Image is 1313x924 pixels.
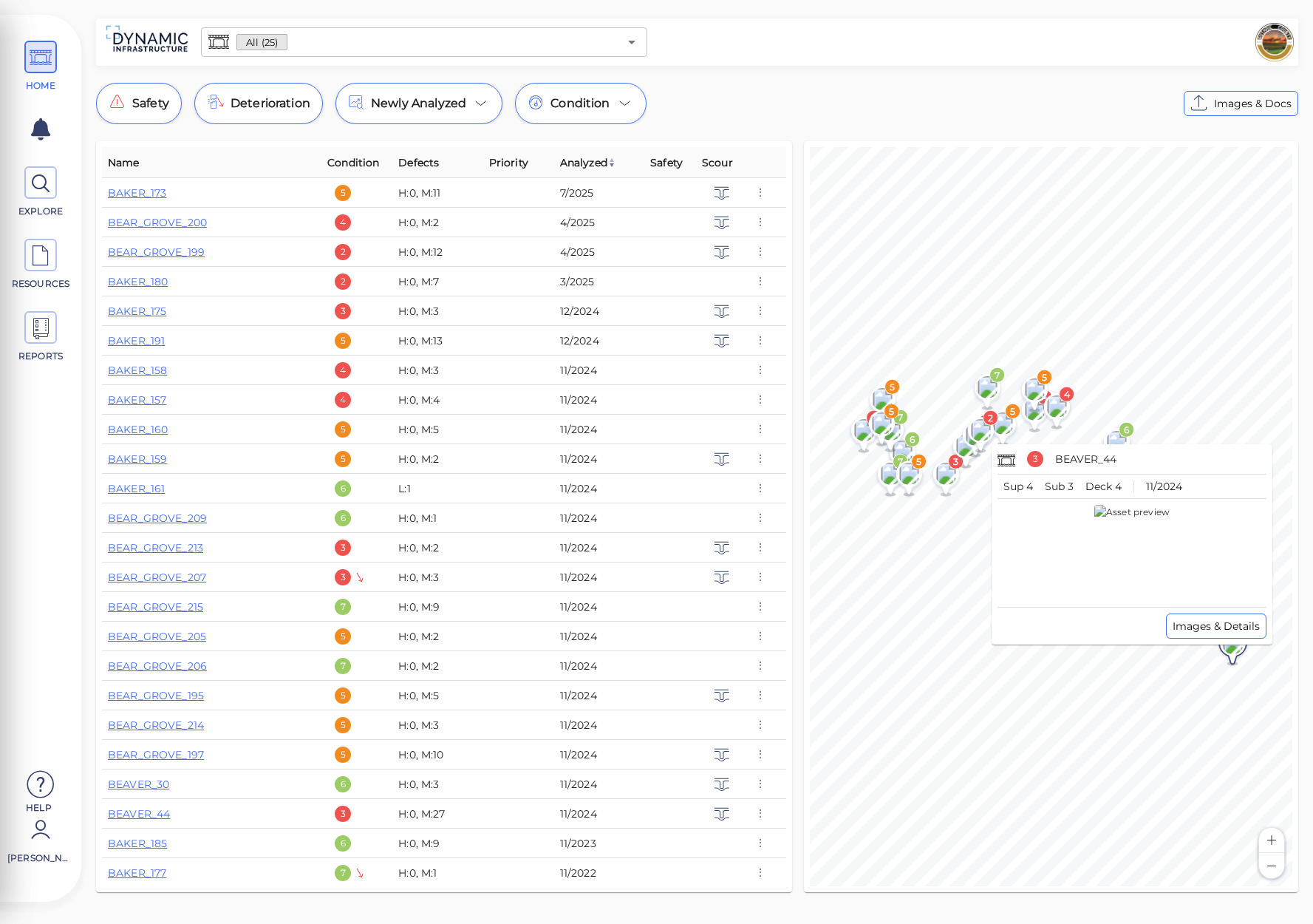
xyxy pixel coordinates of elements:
div: 5 [335,628,351,645]
span: All (25) [237,35,287,50]
a: BEAR_GROVE_195 [108,689,204,702]
a: BAKER_177 [108,866,166,880]
a: BAKER_191 [108,334,165,347]
div: H:0, M:1 [398,511,477,526]
div: 5 [335,333,351,349]
div: 11/2024 [560,599,638,614]
div: H:0, M:2 [398,659,477,673]
div: 4 [335,392,351,408]
div: 7 [335,658,351,674]
a: BAKER_160 [108,423,168,436]
a: BEAR_GROVE_215 [108,600,203,614]
a: BAKER_157 [108,393,166,407]
span: RESOURCES [10,277,72,291]
div: 2 [335,244,351,260]
p: Sub 3 [1045,480,1074,492]
div: 11/2024 [560,629,638,644]
div: 5 [335,687,351,704]
text: 5 [888,406,894,417]
div: H:0, M:3 [398,304,477,319]
span: Images & Details [1173,617,1260,635]
button: Images & Details [1166,614,1266,639]
div: 7/2025 [560,186,638,200]
img: Asset preview [1094,505,1170,601]
div: 5 [335,717,351,733]
div: 11/2024 [560,511,638,526]
div: 11/2024 [560,747,638,762]
a: HOME [7,41,74,92]
a: BEAVER_30 [108,778,169,791]
div: H:0, M:13 [398,333,477,348]
a: BAKER_161 [108,482,165,495]
div: 3 [335,806,351,822]
div: H:0, M:3 [398,363,477,378]
span: Safety [650,154,683,171]
div: 4 [335,362,351,378]
div: 11/2024 [560,363,638,378]
p: Deck 4 [1085,480,1122,492]
a: BAKER_175 [108,305,166,318]
div: 4 [335,214,351,231]
text: 6 [1124,424,1130,435]
a: BEAR_GROVE_199 [108,245,205,259]
span: Safety [132,95,169,112]
div: 11/2024 [560,481,638,496]
div: H:0, M:2 [398,215,477,230]
div: 11/2024 [560,659,638,673]
div: 6 [335,510,351,526]
div: H:0, M:2 [398,452,477,466]
p: Sup 4 [1003,480,1033,492]
button: Images & Docs [1184,91,1298,116]
div: H:0, M:2 [398,629,477,644]
div: H:0, M:5 [398,688,477,703]
canvas: Map [810,147,1292,886]
text: 5 [889,381,895,393]
a: BEAR_GROVE_197 [108,748,204,761]
img: sort_z_to_a [607,158,616,167]
div: 5 [335,421,351,438]
a: BAKER_158 [108,364,167,377]
div: 11/2024 [560,422,638,437]
div: 11/2024 [560,688,638,703]
div: 11/2022 [560,866,638,880]
span: Scour [702,154,733,171]
span: Name [108,154,140,171]
a: BAKER_185 [108,837,167,850]
text: 5 [1041,372,1047,383]
div: H:0, M:9 [398,836,477,851]
a: BAKER_180 [108,275,168,288]
text: 7 [995,370,1000,381]
a: BEAR_GROVE_213 [108,541,203,554]
div: H:0, M:27 [398,806,477,821]
text: 5 [1009,406,1015,417]
div: 11/2024 [560,452,638,466]
div: H:0, M:1 [398,866,477,880]
span: Help [7,801,70,813]
div: 11/2024 [560,393,638,407]
button: Zoom in [1259,828,1284,853]
text: 4 [1064,389,1071,400]
a: BEAR_GROVE_214 [108,719,204,732]
span: REPORTS [10,350,72,363]
div: 12/2024 [560,304,638,319]
div: L:1 [398,481,477,496]
div: 6 [335,776,351,792]
a: RESOURCES [7,239,74,291]
div: 11/2023 [560,836,638,851]
div: 5 [335,451,351,467]
div: 6 [335,480,351,497]
div: H:0, M:12 [398,245,477,259]
a: EXPLORE [7,166,74,218]
span: Condition [327,154,379,171]
div: 4/2025 [560,215,638,230]
button: Open [621,32,642,52]
div: H:0, M:3 [398,718,477,733]
a: BEAR_GROVE_205 [108,630,206,643]
div: 11/2024 [560,806,638,821]
div: H:0, M:5 [398,422,477,437]
div: 7 [335,599,351,615]
div: H:0, M:2 [398,540,477,555]
div: 4/2025 [560,245,638,259]
div: 7 [335,865,351,881]
a: BEAR_GROVE_207 [108,571,206,584]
